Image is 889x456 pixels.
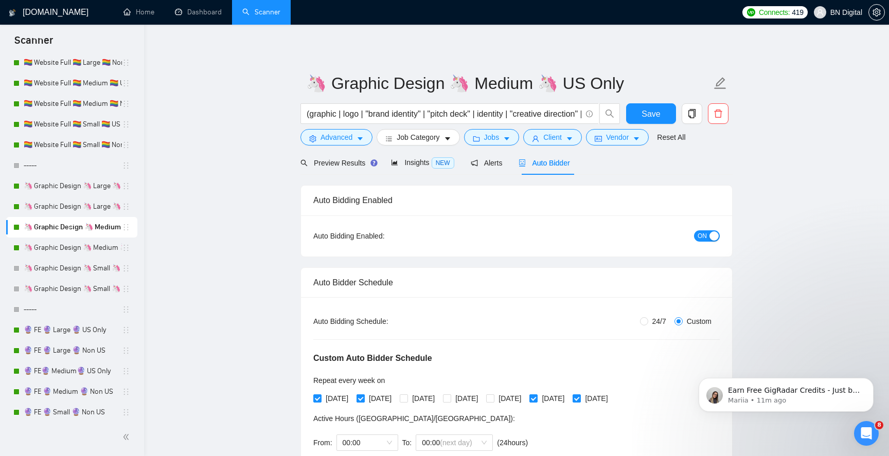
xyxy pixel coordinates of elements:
[391,159,398,166] span: area-chart
[122,100,130,108] span: holder
[309,135,316,142] span: setting
[854,421,879,446] iframe: Intercom live chat
[122,367,130,375] span: holder
[869,8,884,16] span: setting
[242,8,280,16] a: searchScanner
[24,73,122,94] a: 🏳️‍🌈 Website Full 🏳️‍🌈 Medium 🏳️‍🌈 US Only
[599,103,620,124] button: search
[868,8,885,16] a: setting
[586,111,593,117] span: info-circle
[595,135,602,142] span: idcard
[122,59,130,67] span: holder
[385,135,393,142] span: bars
[24,279,122,299] a: 🦄 Graphic Design 🦄 Small 🦄 Non US
[122,161,130,170] span: holder
[444,135,451,142] span: caret-down
[300,129,372,145] button: settingAdvancedcaret-down
[24,217,122,238] a: 🦄 Graphic Design 🦄 Medium 🦄 US Only
[698,230,707,242] span: ON
[586,129,649,145] button: idcardVendorcaret-down
[648,316,670,327] span: 24/7
[24,196,122,217] a: 🦄 Graphic Design 🦄 Large 🦄 Non US
[759,7,790,18] span: Connects:
[451,393,482,404] span: [DATE]
[6,196,137,217] li: 🦄 Graphic Design 🦄 Large 🦄 Non US
[747,8,755,16] img: upwork-logo.png
[473,135,480,142] span: folder
[313,230,449,242] div: Auto Bidding Enabled:
[816,9,824,16] span: user
[633,135,640,142] span: caret-down
[642,107,660,120] span: Save
[24,176,122,196] a: 🦄 Graphic Design 🦄 Large 🦄 US Only
[123,8,154,16] a: homeHome
[6,52,137,73] li: 🏳️‍🌈 Website Full 🏳️‍🌈 Large 🏳️‍🌈 Non US
[313,352,432,364] h5: Custom Auto Bidder Schedule
[24,94,122,114] a: 🏳️‍🌈 Website Full 🏳️‍🌈 Medium 🏳️‍🌈 Non US
[682,109,702,118] span: copy
[6,320,137,340] li: 🔮 FE 🔮 Large 🔮 US Only
[24,320,122,340] a: 🔮 FE 🔮 Large 🔮 US Only
[9,5,16,21] img: logo
[24,340,122,361] a: 🔮 FE 🔮 Large 🔮 Non US
[6,238,137,258] li: 🦄 Graphic Design 🦄 Medium 🦄 Non US
[875,421,883,429] span: 8
[538,393,568,404] span: [DATE]
[24,114,122,135] a: 🏳️‍🌈 Website Full 🏳️‍🌈 Small 🏳️‍🌈 US Only
[6,279,137,299] li: 🦄 Graphic Design 🦄 Small 🦄 Non US
[122,326,130,334] span: holder
[464,129,520,145] button: folderJobscaret-down
[566,135,573,142] span: caret-down
[307,107,581,120] input: Search Freelance Jobs...
[6,217,137,238] li: 🦄 Graphic Design 🦄 Medium 🦄 US Only
[365,393,396,404] span: [DATE]
[6,33,61,54] span: Scanner
[322,393,352,404] span: [DATE]
[440,439,472,447] span: (next day)
[122,182,130,190] span: holder
[606,132,629,143] span: Vendor
[313,439,332,447] span: From:
[300,159,308,167] span: search
[503,135,510,142] span: caret-down
[175,8,222,16] a: dashboardDashboard
[6,402,137,423] li: 🔮 FE 🔮 Small 🔮 Non US
[313,376,385,385] span: Repeat every week on
[6,258,137,279] li: 🦄 Graphic Design 🦄 Small 🦄 US Only
[626,103,676,124] button: Save
[6,94,137,114] li: 🏳️‍🌈 Website Full 🏳️‍🌈 Medium 🏳️‍🌈 Non US
[682,103,702,124] button: copy
[122,408,130,416] span: holder
[6,340,137,361] li: 🔮 FE 🔮 Large 🔮 Non US
[24,258,122,279] a: 🦄 Graphic Design 🦄 Small 🦄 US Only
[683,356,889,428] iframe: Intercom notifications message
[24,155,122,176] a: -----
[494,393,525,404] span: [DATE]
[300,159,375,167] span: Preview Results
[6,299,137,320] li: -----
[122,388,130,396] span: holder
[497,439,528,447] span: ( 24 hours)
[377,129,459,145] button: barsJob Categorycaret-down
[122,346,130,355] span: holder
[306,70,712,96] input: Scanner name...
[543,132,562,143] span: Client
[6,155,137,176] li: -----
[6,135,137,155] li: 🏳️‍🌈 Website Full 🏳️‍🌈 Small 🏳️‍🌈 Non US
[6,361,137,381] li: 🔮 FE🔮 Medium🔮 US Only
[484,132,500,143] span: Jobs
[122,305,130,314] span: holder
[122,203,130,211] span: holder
[369,158,379,168] div: Tooltip anchor
[708,109,728,118] span: delete
[122,141,130,149] span: holder
[122,244,130,252] span: holder
[122,285,130,293] span: holder
[313,316,449,327] div: Auto Bidding Schedule:
[24,52,122,73] a: 🏳️‍🌈 Website Full 🏳️‍🌈 Large 🏳️‍🌈 Non US
[519,159,526,167] span: robot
